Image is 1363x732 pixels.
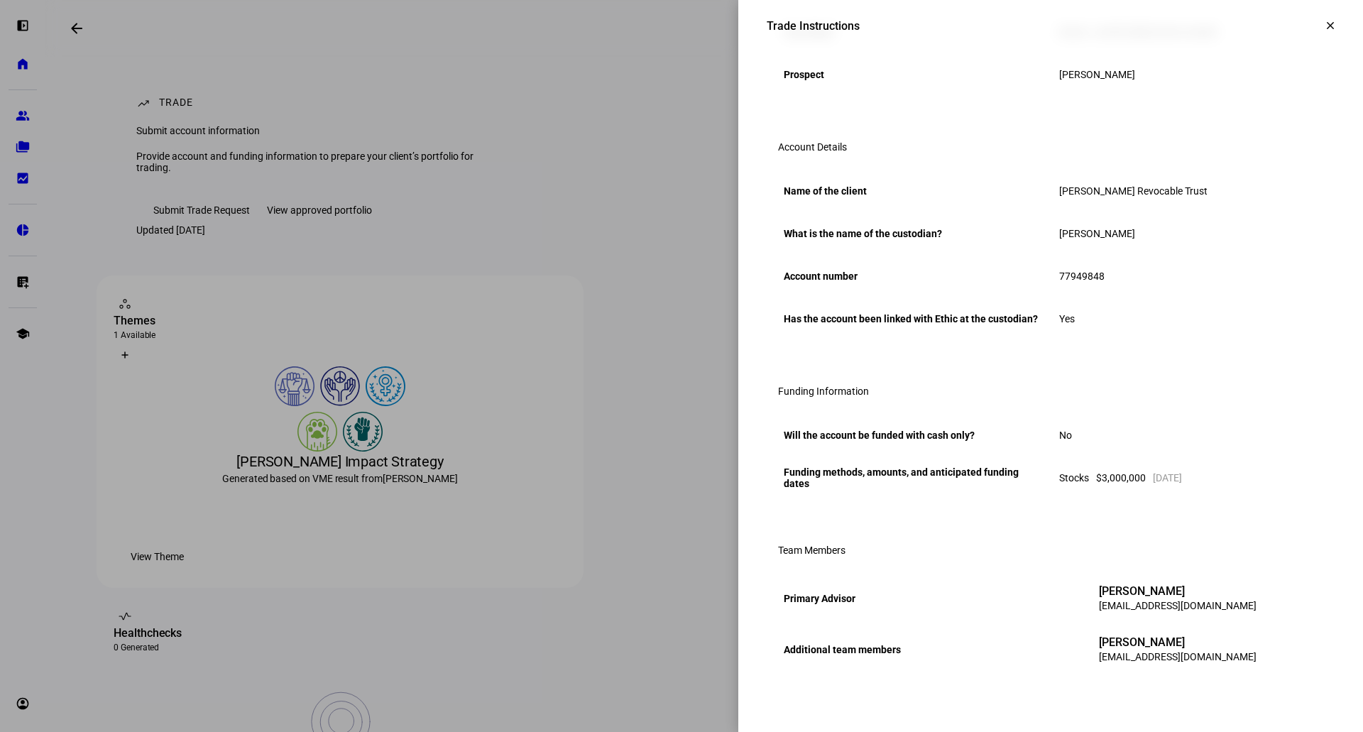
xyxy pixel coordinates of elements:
td: $3,000,000 [1096,470,1153,486]
span: 77949848 [1059,271,1105,282]
div: CG [1059,584,1088,613]
div: Funding methods, amounts, and anticipated funding dates [784,461,1042,495]
td: [DATE] [1153,470,1182,486]
div: Account number [784,265,1042,288]
span: No [1059,430,1072,441]
h3: Team Members [778,545,845,556]
div: Has the account been linked with Ethic at the custodian? [784,307,1042,330]
td: Stocks [1059,470,1096,486]
div: Primary Advisor [784,587,1042,610]
div: Will the account be funded with cash only? [784,424,1042,447]
span: Yes [1059,313,1075,324]
div: [EMAIL_ADDRESS][DOMAIN_NAME] [1099,650,1257,664]
div: [EMAIL_ADDRESS][DOMAIN_NAME] [1099,599,1257,613]
div: AN [1059,635,1088,664]
div: [PERSON_NAME] [1099,584,1257,599]
h3: Funding Information [778,386,869,397]
div: Additional team members [784,638,1042,661]
div: What is the name of the custodian? [784,222,1042,245]
span: [PERSON_NAME] Revocable Trust [1059,185,1208,197]
div: Prospect [784,63,1042,86]
div: Name of the client [784,180,1042,202]
span: [PERSON_NAME] [1059,228,1135,239]
div: [PERSON_NAME] [1099,635,1257,650]
span: [PERSON_NAME] [1059,69,1135,80]
mat-icon: clear [1324,19,1337,32]
div: Trade Instructions [767,19,860,33]
h3: Account Details [778,141,847,153]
